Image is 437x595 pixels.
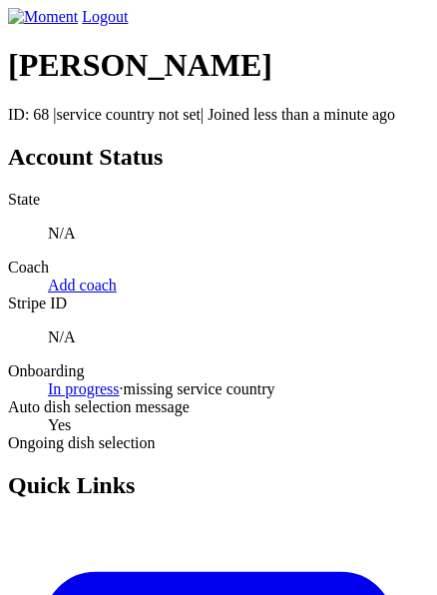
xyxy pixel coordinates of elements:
p: N/A [48,225,429,243]
h2: Account Status [8,144,429,171]
span: · [120,380,124,397]
h1: [PERSON_NAME] [8,47,429,84]
dt: State [8,191,429,209]
span: missing service country [124,380,275,397]
dt: Coach [8,259,429,277]
a: In progress [48,380,120,397]
p: ID: 68 | | Joined less than a minute ago [8,106,429,124]
span: Yes [48,416,71,433]
dt: Auto dish selection message [8,398,429,416]
dt: Ongoing dish selection [8,434,429,452]
a: Add coach [48,277,117,294]
dt: Onboarding [8,362,429,380]
h2: Quick Links [8,472,429,499]
p: N/A [48,328,429,346]
img: Moment [8,8,78,26]
a: Logout [82,8,128,25]
span: service country not set [57,106,201,123]
dt: Stripe ID [8,295,429,312]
